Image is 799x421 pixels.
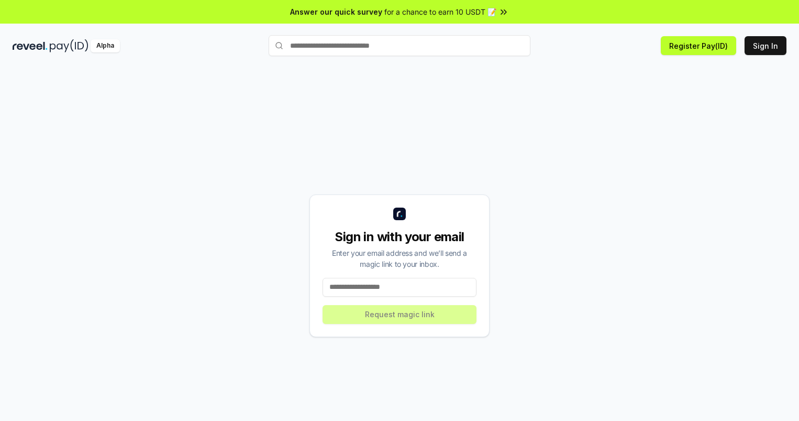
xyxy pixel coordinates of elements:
span: Answer our quick survey [290,6,382,17]
div: Sign in with your email [323,229,476,245]
button: Register Pay(ID) [661,36,736,55]
img: logo_small [393,208,406,220]
span: for a chance to earn 10 USDT 📝 [384,6,496,17]
div: Enter your email address and we’ll send a magic link to your inbox. [323,247,476,269]
div: Alpha [91,39,120,52]
button: Sign In [745,36,786,55]
img: reveel_dark [13,39,48,52]
img: pay_id [50,39,88,52]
